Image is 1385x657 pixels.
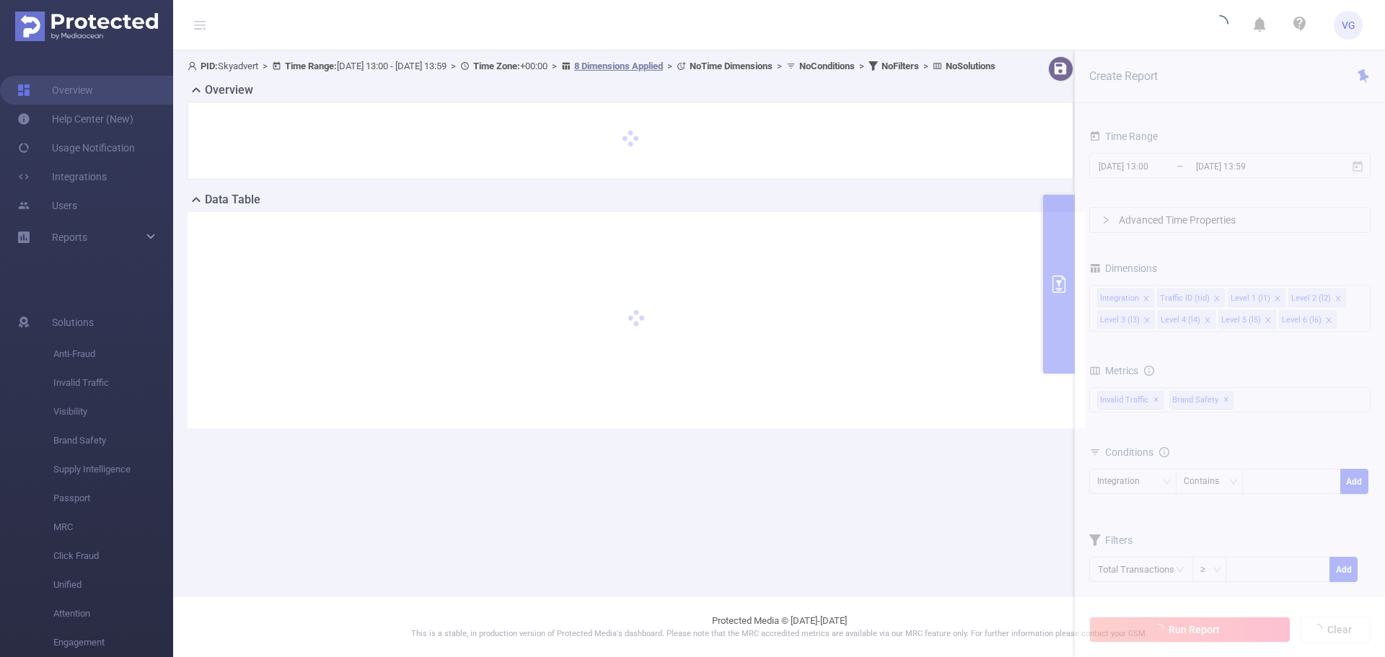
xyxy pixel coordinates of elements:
[17,191,77,220] a: Users
[17,105,133,133] a: Help Center (New)
[690,61,773,71] b: No Time Dimensions
[53,455,173,484] span: Supply Intelligence
[285,61,337,71] b: Time Range:
[53,599,173,628] span: Attention
[548,61,561,71] span: >
[53,426,173,455] span: Brand Safety
[17,76,93,105] a: Overview
[17,162,107,191] a: Integrations
[574,61,663,71] u: 8 Dimensions Applied
[209,628,1349,640] p: This is a stable, in production version of Protected Media's dashboard. Please note that the MRC ...
[201,61,218,71] b: PID:
[53,369,173,397] span: Invalid Traffic
[799,61,855,71] b: No Conditions
[1211,15,1228,35] i: icon: loading
[52,232,87,243] span: Reports
[188,61,995,71] span: Skyadvert [DATE] 13:00 - [DATE] 13:59 +00:00
[946,61,995,71] b: No Solutions
[258,61,272,71] span: >
[205,81,253,99] h2: Overview
[53,484,173,513] span: Passport
[919,61,933,71] span: >
[205,191,260,208] h2: Data Table
[447,61,460,71] span: >
[53,570,173,599] span: Unified
[1342,11,1355,40] span: VG
[53,397,173,426] span: Visibility
[17,133,135,162] a: Usage Notification
[15,12,158,41] img: Protected Media
[53,628,173,657] span: Engagement
[881,61,919,71] b: No Filters
[188,61,201,71] i: icon: user
[53,513,173,542] span: MRC
[473,61,520,71] b: Time Zone:
[855,61,869,71] span: >
[53,340,173,369] span: Anti-Fraud
[663,61,677,71] span: >
[52,308,94,337] span: Solutions
[53,542,173,570] span: Click Fraud
[773,61,786,71] span: >
[52,223,87,252] a: Reports
[173,596,1385,657] footer: Protected Media © [DATE]-[DATE]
